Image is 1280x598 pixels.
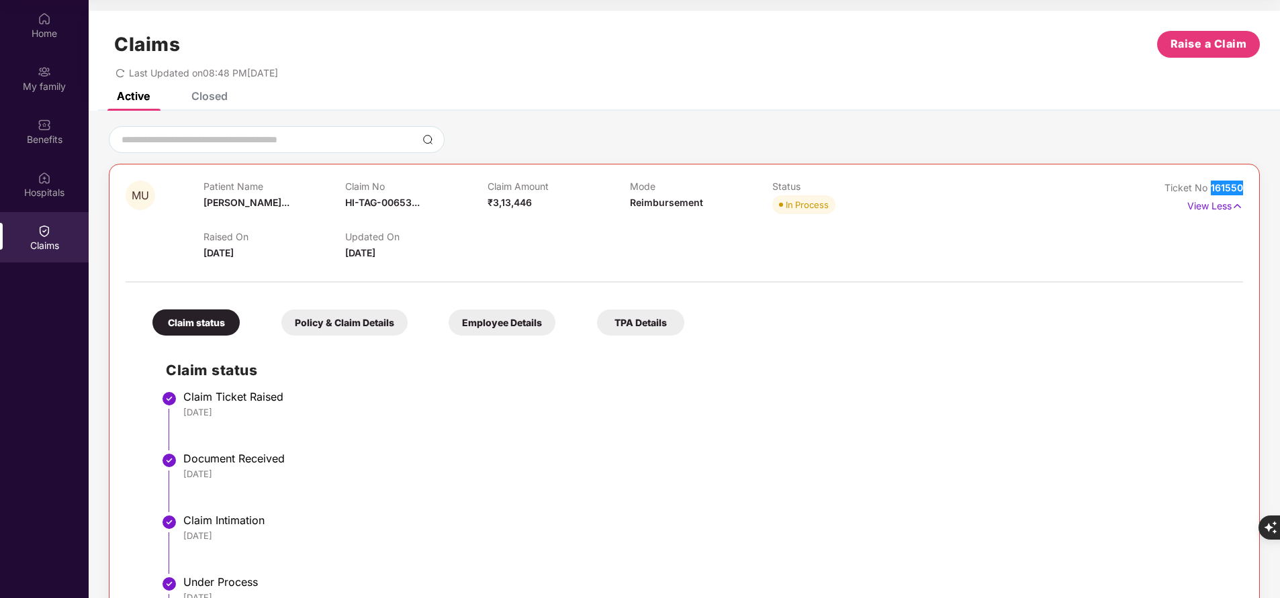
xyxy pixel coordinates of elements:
div: [DATE] [183,530,1230,542]
p: Updated On [345,231,488,242]
img: svg+xml;base64,PHN2ZyBpZD0iU3RlcC1Eb25lLTMyeDMyIiB4bWxucz0iaHR0cDovL3d3dy53My5vcmcvMjAwMC9zdmciIH... [161,576,177,592]
img: svg+xml;base64,PHN2ZyBpZD0iU3RlcC1Eb25lLTMyeDMyIiB4bWxucz0iaHR0cDovL3d3dy53My5vcmcvMjAwMC9zdmciIH... [161,452,177,468]
h1: Claims [114,33,180,56]
div: Document Received [183,452,1230,465]
button: Raise a Claim [1157,31,1260,58]
div: Employee Details [449,309,555,336]
p: Patient Name [203,181,346,192]
p: Mode [630,181,772,192]
span: Ticket No [1164,182,1211,193]
img: svg+xml;base64,PHN2ZyB4bWxucz0iaHR0cDovL3d3dy53My5vcmcvMjAwMC9zdmciIHdpZHRoPSIxNyIgaGVpZ2h0PSIxNy... [1232,199,1243,213]
div: TPA Details [597,309,684,336]
div: Closed [191,89,228,103]
div: [DATE] [183,406,1230,418]
span: [DATE] [203,247,234,258]
h2: Claim status [166,359,1230,381]
div: Under Process [183,575,1230,589]
p: Claim Amount [488,181,630,192]
img: svg+xml;base64,PHN2ZyBpZD0iU3RlcC1Eb25lLTMyeDMyIiB4bWxucz0iaHR0cDovL3d3dy53My5vcmcvMjAwMC9zdmciIH... [161,514,177,530]
img: svg+xml;base64,PHN2ZyBpZD0iSG9zcGl0YWxzIiB4bWxucz0iaHR0cDovL3d3dy53My5vcmcvMjAwMC9zdmciIHdpZHRoPS... [38,171,51,185]
span: MU [132,190,149,201]
div: Claim Ticket Raised [183,390,1230,403]
img: svg+xml;base64,PHN2ZyBpZD0iU2VhcmNoLTMyeDMyIiB4bWxucz0iaHR0cDovL3d3dy53My5vcmcvMjAwMC9zdmciIHdpZH... [422,134,433,145]
span: [DATE] [345,247,375,258]
span: Raise a Claim [1171,36,1247,52]
p: Claim No [345,181,488,192]
span: Reimbursement [630,197,703,208]
p: Status [772,181,915,192]
div: Claim status [152,309,240,336]
p: View Less [1187,195,1243,213]
div: [DATE] [183,468,1230,480]
img: svg+xml;base64,PHN2ZyBpZD0iSG9tZSIgeG1sbnM9Imh0dHA6Ly93d3cudzMub3JnLzIwMDAvc3ZnIiB3aWR0aD0iMjAiIG... [38,12,51,26]
span: Last Updated on 08:48 PM[DATE] [129,67,278,79]
p: Raised On [203,231,346,242]
img: svg+xml;base64,PHN2ZyBpZD0iU3RlcC1Eb25lLTMyeDMyIiB4bWxucz0iaHR0cDovL3d3dy53My5vcmcvMjAwMC9zdmciIH... [161,391,177,407]
div: In Process [786,198,829,211]
span: 161550 [1211,182,1243,193]
div: Active [117,89,150,103]
img: svg+xml;base64,PHN2ZyBpZD0iQmVuZWZpdHMiIHhtbG5zPSJodHRwOi8vd3d3LnczLm9yZy8yMDAwL3N2ZyIgd2lkdGg9Ij... [38,118,51,132]
span: redo [116,67,125,79]
span: [PERSON_NAME]... [203,197,289,208]
img: svg+xml;base64,PHN2ZyBpZD0iQ2xhaW0iIHhtbG5zPSJodHRwOi8vd3d3LnczLm9yZy8yMDAwL3N2ZyIgd2lkdGg9IjIwIi... [38,224,51,238]
span: ₹3,13,446 [488,197,532,208]
span: HI-TAG-00653... [345,197,420,208]
div: Claim Intimation [183,513,1230,527]
div: Policy & Claim Details [281,309,408,336]
img: svg+xml;base64,PHN2ZyB3aWR0aD0iMjAiIGhlaWdodD0iMjAiIHZpZXdCb3g9IjAgMCAyMCAyMCIgZmlsbD0ibm9uZSIgeG... [38,65,51,79]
